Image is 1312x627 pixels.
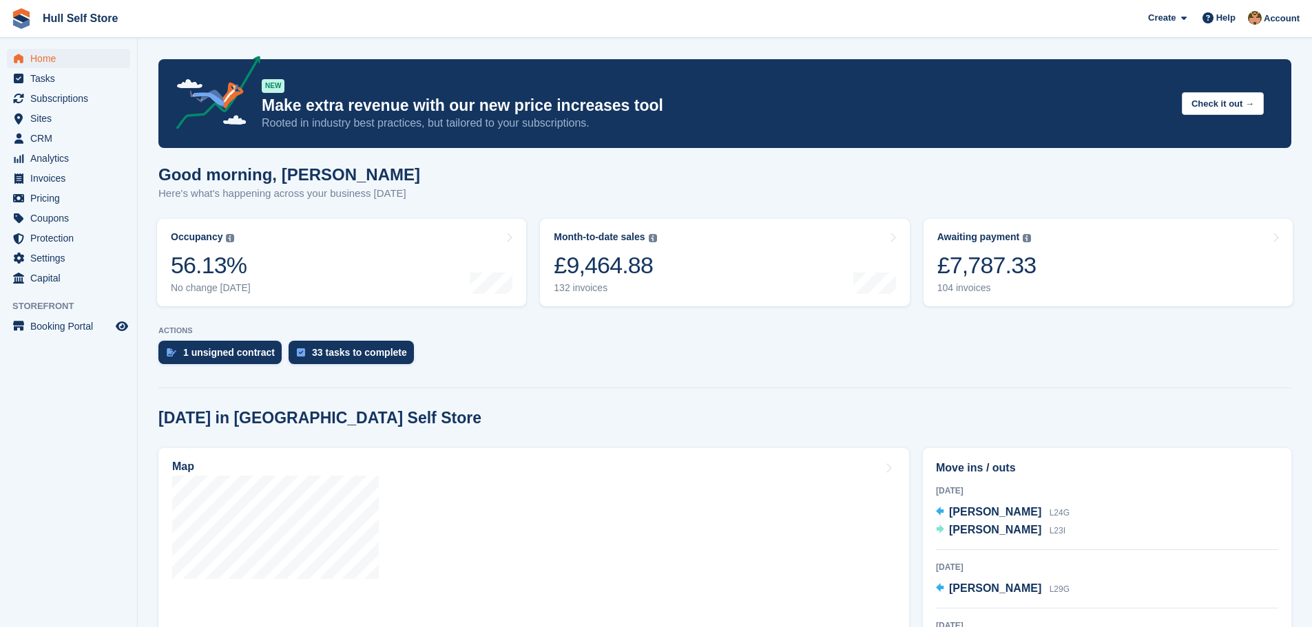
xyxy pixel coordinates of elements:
span: Coupons [30,209,113,228]
img: price-adjustments-announcement-icon-8257ccfd72463d97f412b2fc003d46551f7dbcb40ab6d574587a9cd5c0d94... [165,56,261,134]
div: NEW [262,79,284,93]
a: menu [7,69,130,88]
a: menu [7,248,130,268]
span: Account [1264,12,1300,25]
p: Here's what's happening across your business [DATE] [158,186,420,202]
a: menu [7,317,130,336]
span: Invoices [30,169,113,188]
div: 132 invoices [554,282,656,294]
p: Make extra revenue with our new price increases tool [262,96,1171,116]
a: menu [7,169,130,188]
div: 104 invoices [937,282,1037,294]
a: Occupancy 56.13% No change [DATE] [157,219,526,306]
span: Storefront [12,299,137,313]
span: Protection [30,229,113,248]
span: Sites [30,109,113,128]
span: L24G [1050,508,1070,518]
p: ACTIONS [158,326,1291,335]
a: Awaiting payment £7,787.33 104 invoices [924,219,1293,306]
a: menu [7,209,130,228]
span: Subscriptions [30,89,113,108]
span: Home [30,49,113,68]
a: menu [7,109,130,128]
p: Rooted in industry best practices, but tailored to your subscriptions. [262,116,1171,131]
span: [PERSON_NAME] [949,524,1041,535]
div: 56.13% [171,251,251,279]
a: menu [7,149,130,168]
h1: Good morning, [PERSON_NAME] [158,165,420,184]
span: Capital [30,268,113,288]
span: L29G [1050,584,1070,594]
img: Andy [1248,11,1262,25]
span: Tasks [30,69,113,88]
h2: Move ins / outs [936,460,1278,476]
div: [DATE] [936,485,1278,497]
a: menu [7,229,130,248]
img: contract_signature_icon-13c848040528278c33f63329250d36e43548de30e8caae1d1a13099fd9432cc5.svg [167,348,176,357]
div: £9,464.88 [554,251,656,279]
a: [PERSON_NAME] L24G [936,504,1070,522]
a: menu [7,268,130,288]
a: menu [7,129,130,148]
img: icon-info-grey-7440780725fd019a000dd9b08b2336e03edf1995a4989e88bcd33f0948082b44.svg [1023,234,1031,242]
a: menu [7,189,130,208]
div: Awaiting payment [937,231,1020,243]
div: 33 tasks to complete [312,347,407,358]
div: Occupancy [171,231,222,243]
a: menu [7,49,130,68]
a: 33 tasks to complete [289,341,421,371]
span: Help [1216,11,1236,25]
a: Month-to-date sales £9,464.88 132 invoices [540,219,909,306]
span: [PERSON_NAME] [949,582,1041,594]
img: icon-info-grey-7440780725fd019a000dd9b08b2336e03edf1995a4989e88bcd33f0948082b44.svg [649,234,657,242]
div: £7,787.33 [937,251,1037,279]
img: task-75834270c22a3079a89374b754ae025e5fb1db73e45f91037f5363f120a921f8.svg [297,348,305,357]
img: stora-icon-8386f47178a22dfd0bd8f6a31ec36ba5ce8667c1dd55bd0f319d3a0aa187defe.svg [11,8,32,29]
span: Create [1148,11,1176,25]
a: 1 unsigned contract [158,341,289,371]
span: Booking Portal [30,317,113,336]
a: Hull Self Store [37,7,123,30]
h2: Map [172,460,194,473]
div: No change [DATE] [171,282,251,294]
a: Preview store [114,318,130,334]
div: [DATE] [936,561,1278,573]
h2: [DATE] in [GEOGRAPHIC_DATA] Self Store [158,409,481,427]
button: Check it out → [1182,92,1264,115]
div: Month-to-date sales [554,231,645,243]
a: [PERSON_NAME] L29G [936,580,1070,598]
span: Analytics [30,149,113,168]
a: menu [7,89,130,108]
span: CRM [30,129,113,148]
a: [PERSON_NAME] L23I [936,522,1065,540]
img: icon-info-grey-7440780725fd019a000dd9b08b2336e03edf1995a4989e88bcd33f0948082b44.svg [226,234,234,242]
span: L23I [1050,526,1065,535]
span: Settings [30,248,113,268]
div: 1 unsigned contract [183,347,275,358]
span: [PERSON_NAME] [949,506,1041,518]
span: Pricing [30,189,113,208]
